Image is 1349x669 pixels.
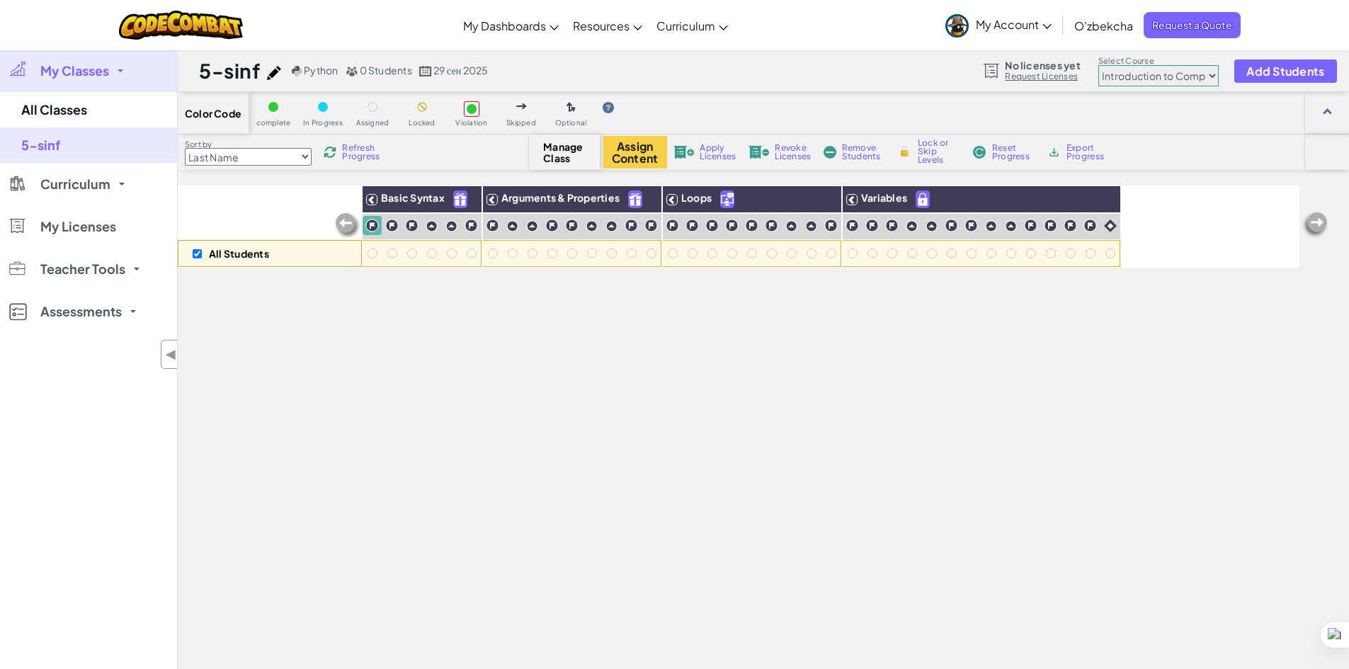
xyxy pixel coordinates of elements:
[324,146,336,159] img: IconReload.svg
[1301,211,1329,239] img: Arrow_Left_Inactive.png
[543,141,585,164] span: Manage Class
[945,219,958,232] img: IconChallengeLevel.svg
[555,119,587,127] span: Optional
[673,146,695,159] img: IconLicenseApply.svg
[964,219,978,232] img: IconChallengeLevel.svg
[409,119,435,127] span: Locked
[1234,59,1336,83] button: Add Students
[916,191,929,207] img: IconPaidLevel.svg
[506,119,536,127] span: Skipped
[824,219,838,232] img: IconChallengeLevel.svg
[1005,59,1080,71] span: No licenses yet
[40,305,122,318] span: Assessments
[1098,55,1219,67] label: Select Course
[40,263,125,275] span: Teacher Tools
[705,219,719,232] img: IconChallengeLevel.svg
[506,220,518,232] img: IconPracticeLevel.svg
[1144,12,1241,38] a: Request a Quote
[1246,65,1324,77] span: Add Students
[456,6,566,45] a: My Dashboards
[267,66,281,80] img: iconPencil.svg
[1005,220,1017,232] img: IconPracticeLevel.svg
[1066,144,1110,161] span: Export Progress
[897,145,912,158] img: IconLock.svg
[516,103,527,109] img: IconSkippedLevel.svg
[292,66,302,76] img: python.png
[365,219,379,232] img: IconChallengeLevel.svg
[455,119,487,127] span: Violation
[649,6,735,45] a: Curriculum
[1074,18,1133,33] span: O'zbekcha
[1044,219,1057,232] img: IconChallengeLevel.svg
[1047,146,1061,159] img: IconArchive.svg
[918,139,960,164] span: Lock or Skip Levels
[40,178,110,190] span: Curriculum
[119,11,243,40] img: CodeCombat logo
[573,18,630,33] span: Resources
[165,344,177,365] span: ◀
[700,144,736,161] span: Apply Licenses
[419,66,432,76] img: calendar.svg
[40,64,109,77] span: My Classes
[906,220,918,232] img: IconPracticeLevel.svg
[605,220,617,232] img: IconPracticeLevel.svg
[666,219,679,232] img: IconChallengeLevel.svg
[356,119,389,127] span: Assigned
[861,191,907,204] span: Variables
[334,212,362,240] img: Arrow_Left_Inactive.png
[824,146,836,159] img: IconRemoveStudents.svg
[1104,219,1117,232] img: IconIntro.svg
[303,119,343,127] span: In Progress
[486,219,499,232] img: IconChallengeLevel.svg
[1064,219,1077,232] img: IconChallengeLevel.svg
[199,57,260,84] h1: 5-sinf
[1067,6,1140,45] a: O'zbekcha
[765,219,778,232] img: IconChallengeLevel.svg
[360,64,412,76] span: 0 Students
[545,219,559,232] img: IconChallengeLevel.svg
[992,144,1035,161] span: Reset Progress
[566,6,649,45] a: Resources
[526,220,538,232] img: IconPracticeLevel.svg
[40,220,116,233] span: My Licenses
[625,219,638,232] img: IconChallengeLevel.svg
[501,191,620,204] span: Arguments & Properties
[465,219,478,232] img: IconChallengeLevel.svg
[342,144,386,161] span: Refresh Progress
[865,219,879,232] img: IconChallengeLevel.svg
[842,144,884,161] span: Remove Students
[805,220,817,232] img: IconPracticeLevel.svg
[463,18,546,33] span: My Dashboards
[567,102,576,113] img: IconOptionalLevel.svg
[656,18,715,33] span: Curriculum
[775,144,811,161] span: Revoke Licenses
[256,119,291,127] span: complete
[445,220,457,232] img: IconPracticeLevel.svg
[985,220,997,232] img: IconPracticeLevel.svg
[433,64,489,76] span: 29 сен 2025
[454,191,467,207] img: IconFreeLevelv2.svg
[885,219,899,232] img: IconChallengeLevel.svg
[785,220,797,232] img: IconPracticeLevel.svg
[1083,219,1097,232] img: IconChallengeLevel.svg
[185,139,312,150] label: Sort by
[629,191,642,207] img: IconFreeLevelv2.svg
[586,220,598,232] img: IconPracticeLevel.svg
[926,220,938,232] img: IconPracticeLevel.svg
[426,220,438,232] img: IconPracticeLevel.svg
[385,219,399,232] img: IconChallengeLevel.svg
[644,219,658,232] img: IconChallengeLevel.svg
[685,219,699,232] img: IconChallengeLevel.svg
[565,219,579,232] img: IconChallengeLevel.svg
[304,64,338,76] span: Python
[945,14,969,38] img: avatar
[976,17,1052,32] span: My Account
[972,146,986,159] img: IconReset.svg
[603,102,614,113] img: IconHint.svg
[725,219,739,232] img: IconChallengeLevel.svg
[721,191,734,207] img: IconUnlockWithCall.svg
[846,219,859,232] img: IconChallengeLevel.svg
[1005,71,1080,82] a: Request Licenses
